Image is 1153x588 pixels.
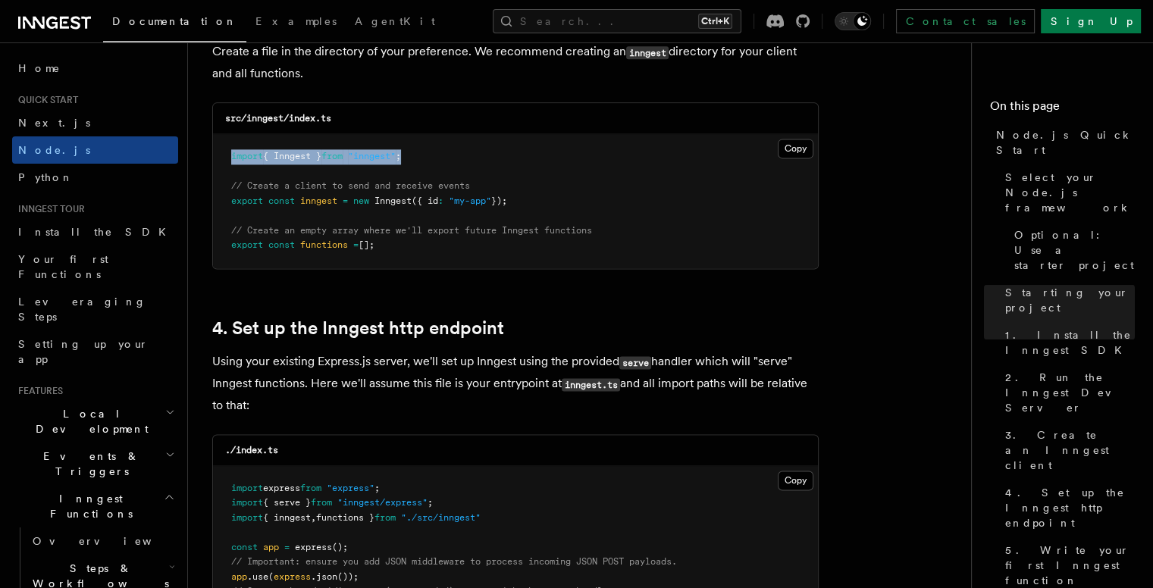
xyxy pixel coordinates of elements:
[321,151,343,161] span: from
[300,483,321,493] span: from
[396,151,401,161] span: ;
[231,483,263,493] span: import
[103,5,246,42] a: Documentation
[268,239,295,250] span: const
[1005,485,1135,530] span: 4. Set up the Inngest http endpoint
[274,571,311,582] span: express
[12,400,178,443] button: Local Development
[778,471,813,490] button: Copy
[231,512,263,523] span: import
[316,512,374,523] span: functions }
[999,279,1135,321] a: Starting your project
[231,180,470,191] span: // Create a client to send and receive events
[1014,227,1135,273] span: Optional: Use a starter project
[231,195,263,206] span: export
[18,296,146,323] span: Leveraging Steps
[255,15,337,27] span: Examples
[231,225,592,236] span: // Create an empty array where we'll export future Inngest functions
[999,364,1135,421] a: 2. Run the Inngest Dev Server
[374,512,396,523] span: from
[1008,221,1135,279] a: Optional: Use a starter project
[33,535,189,547] span: Overview
[12,288,178,330] a: Leveraging Steps
[263,151,321,161] span: { Inngest }
[231,556,677,567] span: // Important: ensure you add JSON middleware to process incoming JSON POST payloads.
[1005,170,1135,215] span: Select your Node.js framework
[896,9,1035,33] a: Contact sales
[18,117,90,129] span: Next.js
[212,41,819,84] p: Create a file in the directory of your preference. We recommend creating an directory for your cl...
[311,571,337,582] span: .json
[247,571,268,582] span: .use
[1005,370,1135,415] span: 2. Run the Inngest Dev Server
[231,151,263,161] span: import
[295,542,332,552] span: express
[1005,285,1135,315] span: Starting your project
[626,46,669,59] code: inngest
[346,5,444,41] a: AgentKit
[401,512,481,523] span: "./src/inngest"
[12,164,178,191] a: Python
[18,171,74,183] span: Python
[263,512,311,523] span: { inngest
[353,195,369,206] span: new
[990,121,1135,164] a: Node.js Quick Start
[491,195,507,206] span: });
[12,443,178,485] button: Events & Triggers
[1005,327,1135,358] span: 1. Install the Inngest SDK
[1005,427,1135,473] span: 3. Create an Inngest client
[337,497,428,508] span: "inngest/express"
[619,356,651,369] code: serve
[12,94,78,106] span: Quick start
[231,497,263,508] span: import
[246,5,346,41] a: Examples
[263,483,300,493] span: express
[438,195,443,206] span: :
[449,195,491,206] span: "my-app"
[300,195,337,206] span: inngest
[412,195,438,206] span: ({ id
[337,571,359,582] span: ());
[999,479,1135,536] a: 4. Set up the Inngest http endpoint
[996,127,1135,158] span: Node.js Quick Start
[18,226,175,238] span: Install the SDK
[12,136,178,164] a: Node.js
[268,571,274,582] span: (
[374,483,380,493] span: ;
[18,61,61,76] span: Home
[343,195,348,206] span: =
[327,483,374,493] span: "express"
[112,15,237,27] span: Documentation
[12,55,178,82] a: Home
[12,485,178,527] button: Inngest Functions
[263,497,311,508] span: { serve }
[1005,543,1135,588] span: 5. Write your first Inngest function
[212,317,504,339] a: 4. Set up the Inngest http endpoint
[18,253,108,280] span: Your first Functions
[231,571,247,582] span: app
[999,164,1135,221] a: Select your Node.js framework
[348,151,396,161] span: "inngest"
[12,330,178,373] a: Setting up your app
[374,195,412,206] span: Inngest
[263,542,279,552] span: app
[212,351,819,416] p: Using your existing Express.js server, we'll set up Inngest using the provided handler which will...
[999,421,1135,479] a: 3. Create an Inngest client
[835,12,871,30] button: Toggle dark mode
[355,15,435,27] span: AgentKit
[231,542,258,552] span: const
[225,445,278,455] code: ./index.ts
[698,14,732,29] kbd: Ctrl+K
[12,385,63,397] span: Features
[12,491,164,521] span: Inngest Functions
[18,338,149,365] span: Setting up your app
[12,203,85,215] span: Inngest tour
[18,144,90,156] span: Node.js
[284,542,290,552] span: =
[12,109,178,136] a: Next.js
[1041,9,1141,33] a: Sign Up
[990,97,1135,121] h4: On this page
[311,497,332,508] span: from
[268,195,295,206] span: const
[428,497,433,508] span: ;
